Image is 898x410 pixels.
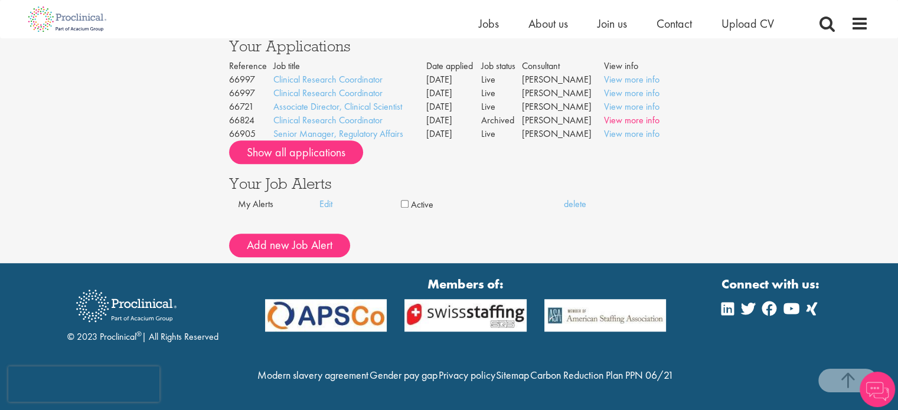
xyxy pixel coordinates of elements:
td: [DATE] [426,127,481,141]
td: [PERSON_NAME] [522,114,604,127]
strong: Members of: [265,275,667,293]
a: Carbon Reduction Plan PPN 06/21 [530,368,674,382]
td: [DATE] [426,87,481,100]
a: Clinical Research Coordinator [273,73,383,86]
td: [PERSON_NAME] [522,73,604,87]
a: View more info [604,114,659,126]
a: View more info [604,73,659,86]
img: APSCo [256,299,396,332]
a: delete [564,198,645,211]
img: Proclinical Recruitment [67,281,185,330]
a: Upload CV [721,16,774,31]
a: View more info [604,87,659,99]
button: Show all applications [229,140,363,164]
td: Live [481,127,521,141]
th: Reference [229,60,273,73]
a: Edit [319,198,401,211]
td: Archived [481,114,521,127]
a: Sitemap [496,368,529,382]
th: Job title [273,60,426,73]
a: Gender pay gap [370,368,437,382]
div: © 2023 Proclinical | All Rights Reserved [67,281,218,344]
sup: ® [136,329,142,339]
td: [DATE] [426,114,481,127]
td: 66997 [229,87,273,100]
td: [DATE] [426,100,481,114]
img: APSCo [396,299,535,332]
h3: Your Applications [229,38,670,54]
a: Contact [657,16,692,31]
img: Chatbot [860,372,895,407]
a: About us [528,16,568,31]
a: Clinical Research Coordinator [273,87,383,99]
a: Jobs [479,16,499,31]
a: Modern slavery agreement [257,368,368,382]
a: View more info [604,127,659,140]
td: 66997 [229,73,273,87]
div: My Alerts [238,198,319,211]
td: [PERSON_NAME] [522,127,604,141]
td: [PERSON_NAME] [522,100,604,114]
td: Live [481,87,521,100]
a: Join us [597,16,627,31]
td: 66721 [229,100,273,114]
td: Live [481,73,521,87]
a: Associate Director, Clinical Scientist [273,100,402,113]
td: [PERSON_NAME] [522,87,604,100]
img: APSCo [535,299,675,332]
a: Clinical Research Coordinator [273,114,383,126]
button: Add new Job Alert [229,234,350,257]
a: View more info [604,100,659,113]
label: Active [411,198,433,212]
h3: Your Job Alerts [229,176,670,191]
td: 66824 [229,114,273,127]
a: Privacy policy [438,368,495,382]
th: Date applied [426,60,481,73]
td: [DATE] [426,73,481,87]
a: Senior Manager, Regulatory Affairs [273,127,403,140]
th: Consultant [522,60,604,73]
td: Live [481,100,521,114]
td: 66905 [229,127,273,141]
th: View info [604,60,670,73]
th: Job status [481,60,521,73]
iframe: reCAPTCHA [8,366,159,402]
strong: Connect with us: [721,275,822,293]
